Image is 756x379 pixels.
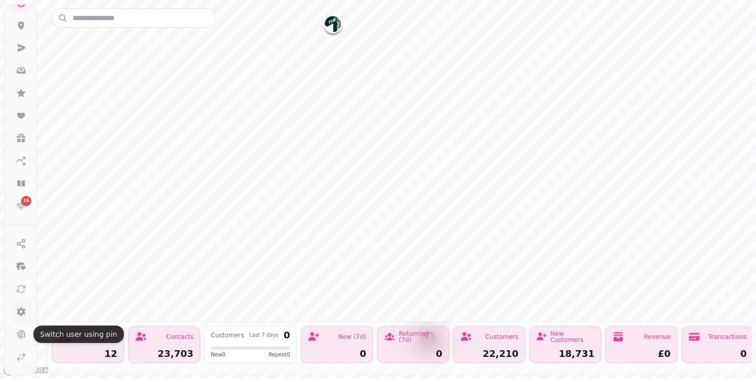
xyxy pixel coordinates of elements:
div: 0 [688,349,747,358]
div: Switch user using pin [33,326,124,343]
div: 12 [59,349,117,358]
div: 23,703 [135,349,193,358]
div: Returning (7d) [399,331,442,343]
div: 0 [283,331,290,340]
span: New 0 [211,351,225,358]
div: Transactions [708,334,747,340]
span: 16 [23,197,30,205]
div: £0 [612,349,671,358]
div: Customers [485,334,518,340]
div: 0 [308,349,366,358]
div: 22,210 [460,349,518,358]
div: Customers [211,332,244,338]
a: Mapbox logo [3,364,48,376]
div: New Customers [550,331,595,343]
div: Last 7 days [249,333,278,338]
div: New (7d) [338,334,366,340]
div: 0 [384,349,442,358]
span: Repeat 0 [268,351,290,358]
div: 18,731 [536,349,595,358]
a: 16 [11,196,31,216]
div: Contacts [166,334,193,340]
div: Revenue [644,334,671,340]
